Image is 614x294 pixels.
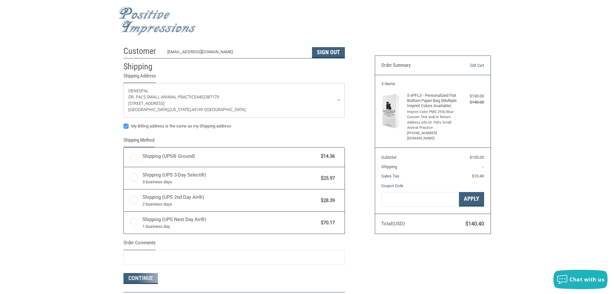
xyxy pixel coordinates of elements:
[472,174,484,178] span: $10.40
[128,94,196,100] span: Dr. Pal's Small Animal Practice
[381,192,459,207] input: Gift Certificate or Coupon Code
[407,115,457,141] li: Custom Text and/or Return Address Info Dr. Pal's Small Animal Practice [PHONE_NUMBER] [DOMAIN_NAME]
[381,155,396,160] span: Subtotal
[381,174,399,178] span: Sales Tax
[381,164,397,169] span: Shipping
[128,100,164,106] span: [STREET_ADDRESS]
[128,106,170,112] span: [GEOGRAPHIC_DATA],
[318,153,335,160] span: $14.36
[318,175,335,182] span: $25.97
[191,106,205,112] span: 44149 /
[124,83,345,117] a: Enter or select a different address
[553,270,608,289] button: Chat with us
[196,94,219,100] span: 4402387179
[312,47,345,58] button: Sign Out
[123,72,156,83] legend: Shipping Address
[570,276,604,283] span: Chat with us
[123,273,158,284] button: Continue
[123,124,345,129] label: My Billing address is the same as my Shipping address
[318,197,335,204] span: $28.39
[123,137,154,147] legend: Shipping Method
[458,93,484,99] div: $130.00
[142,171,318,185] span: Shipping (UPS 3-Day Select®)
[407,93,457,109] h4: 5 x PFL3 - Personalized Flat Bottom Paper Bag (Multiple Imprint Colors Available)
[119,7,196,35] img: Positive Impressions
[142,216,318,229] span: Shipping (UPS Next Day Air®)
[142,179,318,185] span: 3 business days
[318,219,335,227] span: $70.17
[381,62,451,69] h3: Order Summary
[407,109,457,115] li: Imprint Color PMS 293u Blue
[170,106,191,112] span: [US_STATE],
[142,153,318,160] span: Shipping (UPS® Ground)
[381,221,405,227] span: Total (USD)
[123,239,156,250] legend: Order Comments
[381,81,484,86] h3: 5 Items
[465,221,484,227] span: $140.40
[458,99,484,106] div: $140.00
[167,49,306,58] div: [EMAIL_ADDRESS][DOMAIN_NAME]
[381,183,403,188] a: Coupon Code
[451,62,484,69] a: Edit Cart
[205,106,246,112] span: [GEOGRAPHIC_DATA]
[142,223,318,230] span: 1 business day
[141,88,149,94] span: Pal
[482,164,484,169] span: --
[142,201,318,208] span: 2 business days
[459,192,484,207] button: Apply
[142,194,318,207] span: Shipping (UPS 2nd Day Air®)
[123,61,161,72] h2: Shipping
[470,155,484,160] span: $130.00
[128,88,141,94] span: Denes
[123,46,161,56] h2: Customer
